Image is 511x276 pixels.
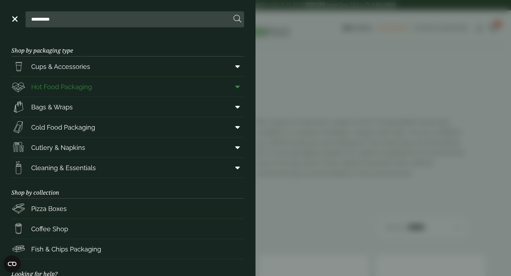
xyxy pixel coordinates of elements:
img: FishNchip_box.svg [11,242,26,256]
a: Bags & Wraps [11,97,244,117]
img: HotDrink_paperCup.svg [11,222,26,236]
span: Hot Food Packaging [31,82,92,92]
a: Pizza Boxes [11,199,244,218]
span: Coffee Shop [31,224,68,234]
a: Hot Food Packaging [11,77,244,97]
img: PintNhalf_cup.svg [11,59,26,74]
span: Cold Food Packaging [31,123,95,132]
span: Cleaning & Essentials [31,163,96,173]
img: open-wipe.svg [11,161,26,175]
h3: Shop by packaging type [11,36,244,56]
a: Fish & Chips Packaging [11,239,244,259]
h3: Shop by collection [11,178,244,199]
img: Cutlery.svg [11,140,26,155]
img: Deli_box.svg [11,80,26,94]
a: Cleaning & Essentials [11,158,244,178]
img: Sandwich_box.svg [11,120,26,134]
span: Fish & Chips Packaging [31,244,101,254]
a: Cutlery & Napkins [11,137,244,157]
span: Bags & Wraps [31,102,73,112]
span: Pizza Boxes [31,204,67,213]
span: Cutlery & Napkins [31,143,85,152]
img: Pizza_boxes.svg [11,201,26,216]
a: Cups & Accessories [11,56,244,76]
a: Cold Food Packaging [11,117,244,137]
span: Cups & Accessories [31,62,90,71]
button: Open CMP widget [4,255,21,272]
img: Paper_carriers.svg [11,100,26,114]
a: Coffee Shop [11,219,244,239]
